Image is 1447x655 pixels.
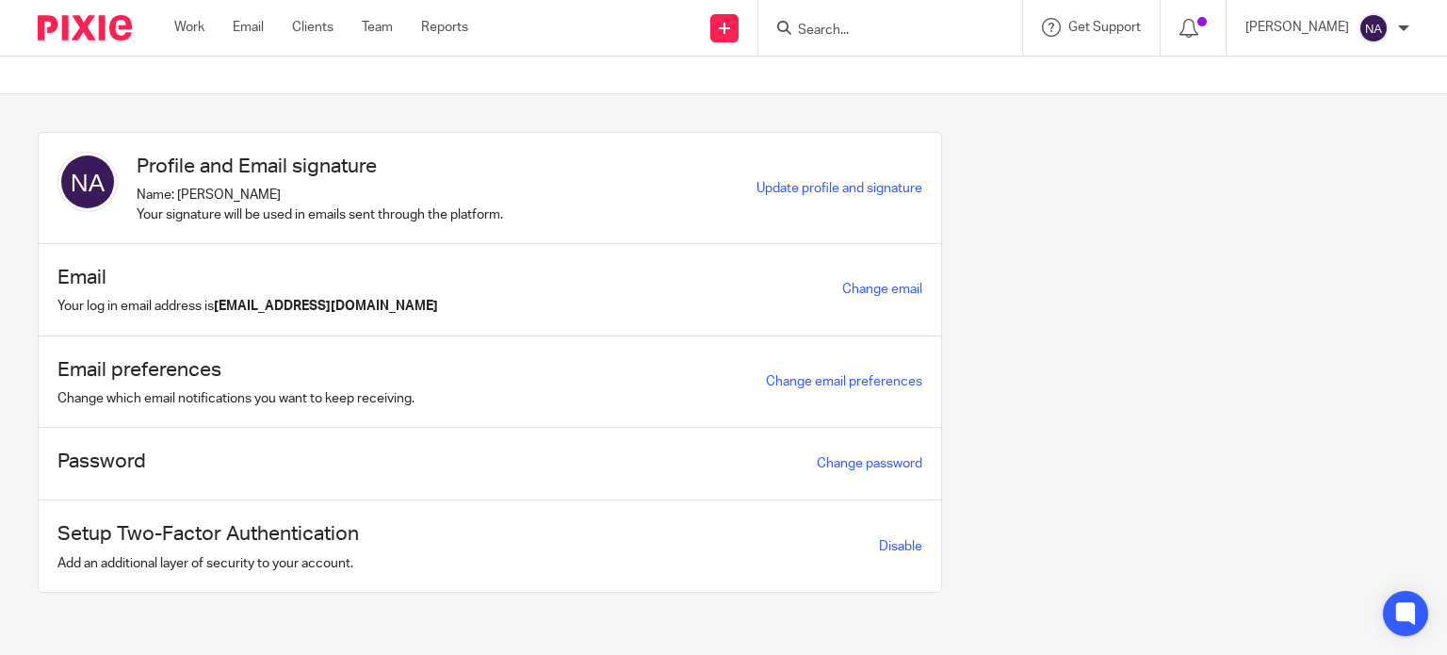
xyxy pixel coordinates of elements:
a: Work [174,18,204,37]
a: Reports [421,18,468,37]
span: Get Support [1068,21,1141,34]
a: Change password [817,457,922,470]
h1: Password [57,447,146,476]
input: Search [796,23,966,40]
p: Name: [PERSON_NAME] Your signature will be used in emails sent through the platform. [137,186,503,224]
p: Add an additional layer of security to your account. [57,554,359,573]
h1: Setup Two-Factor Authentication [57,519,359,549]
a: Team [362,18,393,37]
a: Email [233,18,264,37]
h1: Email preferences [57,355,415,385]
b: [EMAIL_ADDRESS][DOMAIN_NAME] [214,300,438,313]
h1: Profile and Email signature [137,152,503,181]
h1: Email [57,263,438,292]
p: Change which email notifications you want to keep receiving. [57,389,415,408]
p: Your log in email address is [57,297,438,316]
a: Clients [292,18,333,37]
a: Disable [879,540,922,553]
a: Update profile and signature [756,182,922,195]
img: svg%3E [1358,13,1389,43]
a: Change email [842,283,922,296]
img: Pixie [38,15,132,41]
a: Change email preferences [766,375,922,388]
p: [PERSON_NAME] [1245,18,1349,37]
img: svg%3E [57,152,118,212]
